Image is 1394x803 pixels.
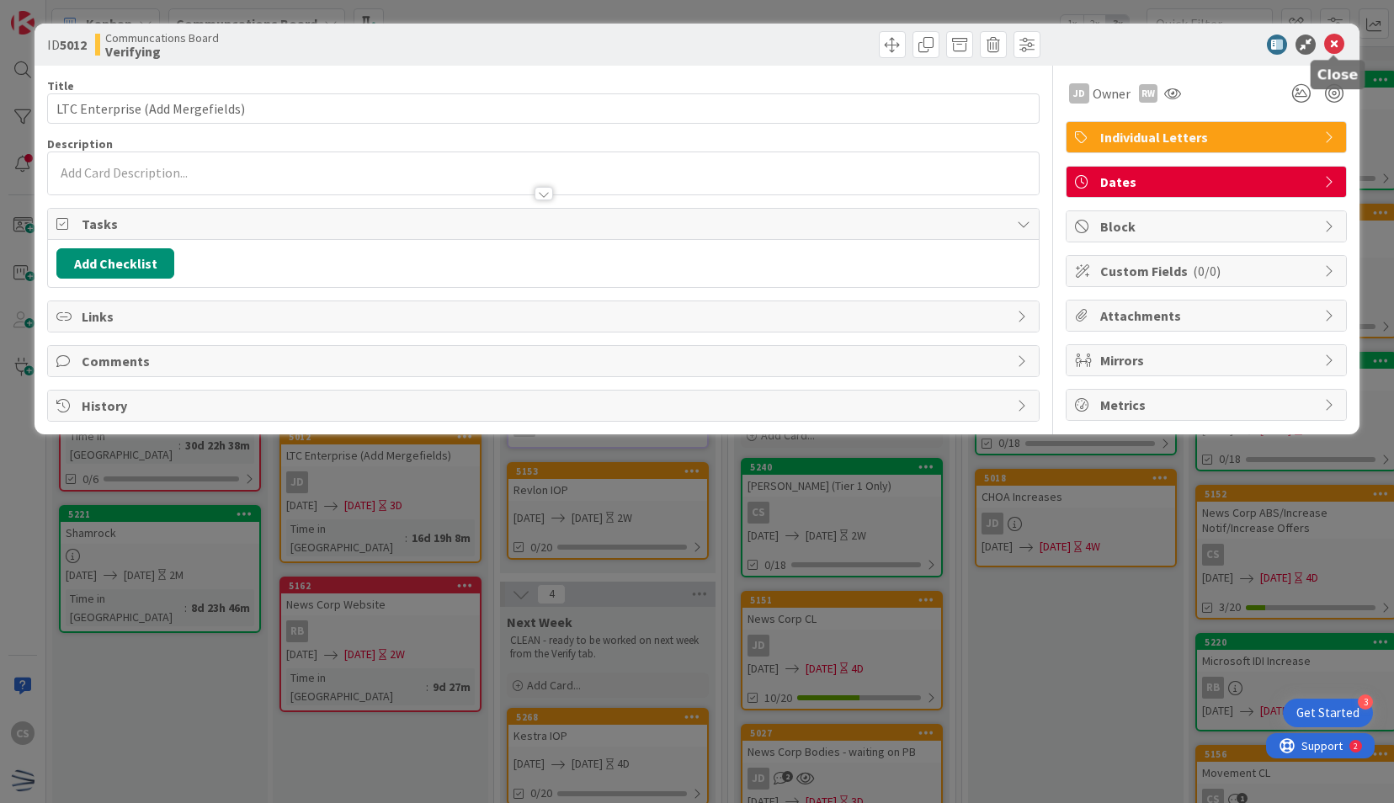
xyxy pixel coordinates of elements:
div: 2 [88,7,92,20]
span: Block [1100,216,1316,237]
span: Individual Letters [1100,127,1316,147]
h5: Close [1317,66,1359,82]
span: Mirrors [1100,350,1316,370]
span: Comments [82,351,1008,371]
input: type card name here... [47,93,1039,124]
span: Communcations Board [105,31,219,45]
span: Owner [1093,83,1131,104]
span: Custom Fields [1100,261,1316,281]
span: Links [82,306,1008,327]
span: Attachments [1100,306,1316,326]
b: 5012 [60,36,87,53]
span: Support [35,3,77,23]
div: RW [1139,84,1157,103]
label: Title [47,78,74,93]
div: JD [1069,83,1089,104]
span: Dates [1100,172,1316,192]
span: ( 0/0 ) [1193,263,1221,279]
div: Open Get Started checklist, remaining modules: 3 [1283,699,1373,727]
span: ID [47,35,87,55]
span: History [82,396,1008,416]
div: Get Started [1296,705,1359,721]
div: 3 [1358,694,1373,710]
b: Verifying [105,45,219,58]
button: Add Checklist [56,248,174,279]
span: Tasks [82,214,1008,234]
span: Description [47,136,113,152]
span: Metrics [1100,395,1316,415]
